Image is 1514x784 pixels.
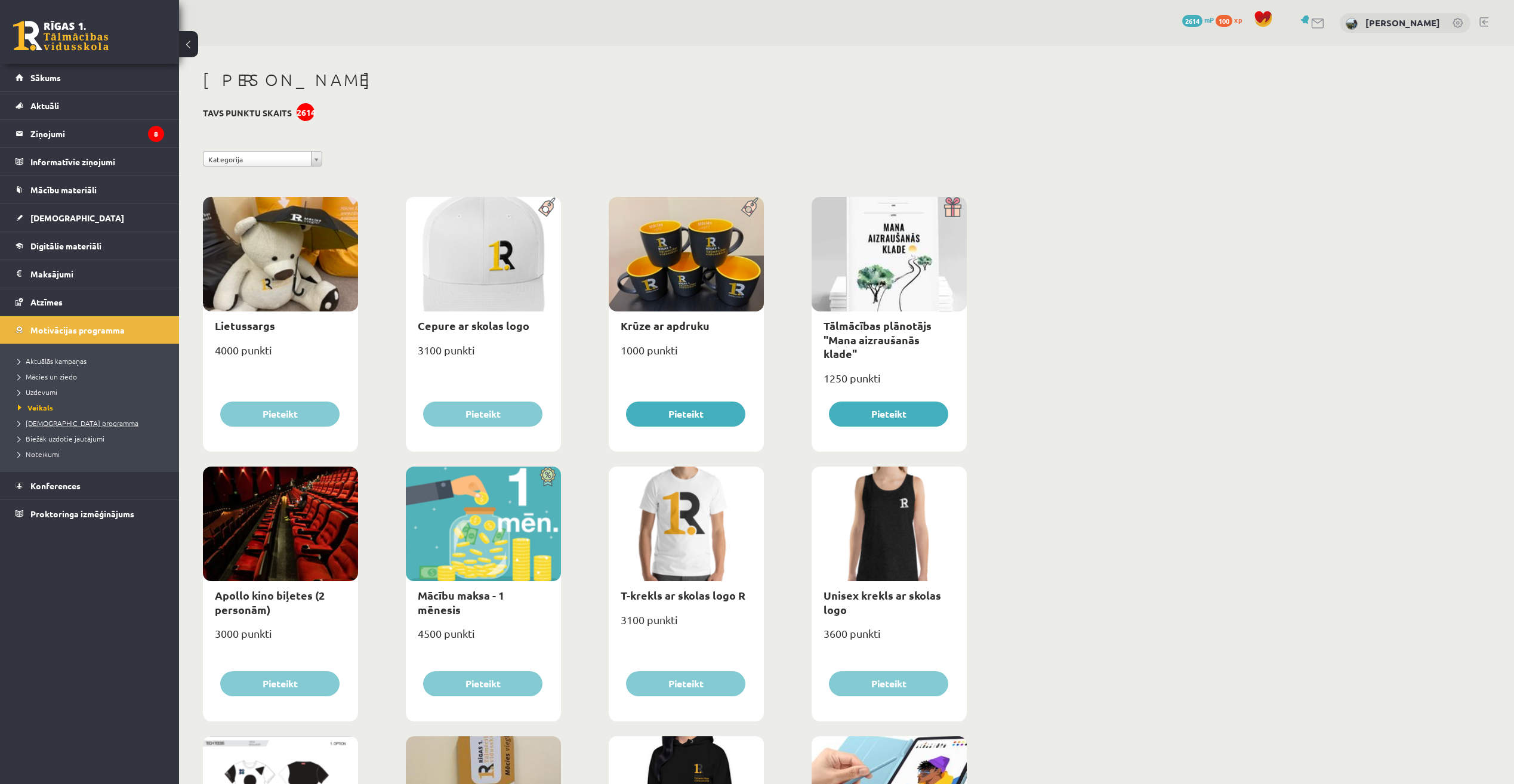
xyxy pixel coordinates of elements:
button: Pieteikt [423,402,542,427]
a: Lietussargs [215,319,275,332]
a: Rīgas 1. Tālmācības vidusskola [13,21,109,51]
img: Populāra prece [737,197,764,217]
span: Sākums [30,72,61,83]
a: [DEMOGRAPHIC_DATA] programma [18,418,167,428]
a: Mācies un ziedo [18,371,167,382]
span: Biežāk uzdotie jautājumi [18,434,104,443]
a: Aktuāli [16,92,164,119]
span: Kategorija [208,152,306,167]
a: Maksājumi [16,260,164,288]
legend: Informatīvie ziņojumi [30,148,164,175]
img: Atlaide [534,467,561,487]
a: Atzīmes [16,288,164,316]
div: 3100 punkti [406,340,561,370]
span: Veikals [18,403,53,412]
img: Populāra prece [534,197,561,217]
button: Pieteikt [220,402,340,427]
button: Pieteikt [829,402,948,427]
div: 3600 punkti [812,624,967,653]
a: Veikals [18,402,167,413]
a: Biežāk uzdotie jautājumi [18,433,167,444]
a: Uzdevumi [18,387,167,397]
span: Proktoringa izmēģinājums [30,508,134,519]
span: 2614 [1182,15,1202,27]
span: mP [1204,15,1214,24]
img: Jānis Helvigs [1346,18,1358,30]
a: T-krekls ar skolas logo R [621,588,745,602]
button: Pieteikt [626,402,745,427]
a: 100 xp [1216,15,1248,24]
a: [PERSON_NAME] [1365,17,1440,29]
h3: Tavs punktu skaits [203,108,292,118]
span: Mācies un ziedo [18,372,77,381]
a: Ziņojumi8 [16,120,164,147]
div: 3100 punkti [609,610,764,640]
a: Noteikumi [18,449,167,459]
span: Noteikumi [18,449,60,459]
span: Konferences [30,480,81,491]
legend: Ziņojumi [30,120,164,147]
div: 1250 punkti [812,368,967,398]
div: 2614 [297,103,314,121]
a: Apollo kino biļetes (2 personām) [215,588,325,616]
span: Mācību materiāli [30,184,97,195]
button: Pieteikt [626,671,745,696]
legend: Maksājumi [30,260,164,288]
span: Aktuālās kampaņas [18,356,87,366]
span: [DEMOGRAPHIC_DATA] programma [18,418,138,428]
span: [DEMOGRAPHIC_DATA] [30,212,124,223]
h1: [PERSON_NAME] [203,70,967,90]
a: [DEMOGRAPHIC_DATA] [16,204,164,232]
span: xp [1234,15,1242,24]
a: Motivācijas programma [16,316,164,344]
i: 8 [148,126,164,142]
a: Mācību materiāli [16,176,164,203]
a: Mācību maksa - 1 mēnesis [418,588,504,616]
span: Digitālie materiāli [30,240,101,251]
div: 3000 punkti [203,624,358,653]
a: Informatīvie ziņojumi [16,148,164,175]
a: Kategorija [203,151,322,166]
a: Aktuālās kampaņas [18,356,167,366]
a: Proktoringa izmēģinājums [16,500,164,527]
a: 2614 mP [1182,15,1214,24]
button: Pieteikt [423,671,542,696]
span: Aktuāli [30,100,59,111]
div: 4000 punkti [203,340,358,370]
div: 1000 punkti [609,340,764,370]
span: Uzdevumi [18,387,57,397]
a: Unisex krekls ar skolas logo [824,588,941,616]
span: Atzīmes [30,297,63,307]
div: 4500 punkti [406,624,561,653]
span: Motivācijas programma [30,325,125,335]
img: Dāvana ar pārsteigumu [940,197,967,217]
a: Sākums [16,64,164,91]
button: Pieteikt [220,671,340,696]
a: Konferences [16,472,164,499]
a: Tālmācības plānotājs "Mana aizraušanās klade" [824,319,932,360]
a: Digitālie materiāli [16,232,164,260]
a: Cepure ar skolas logo [418,319,529,332]
span: 100 [1216,15,1232,27]
button: Pieteikt [829,671,948,696]
a: Krūze ar apdruku [621,319,710,332]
